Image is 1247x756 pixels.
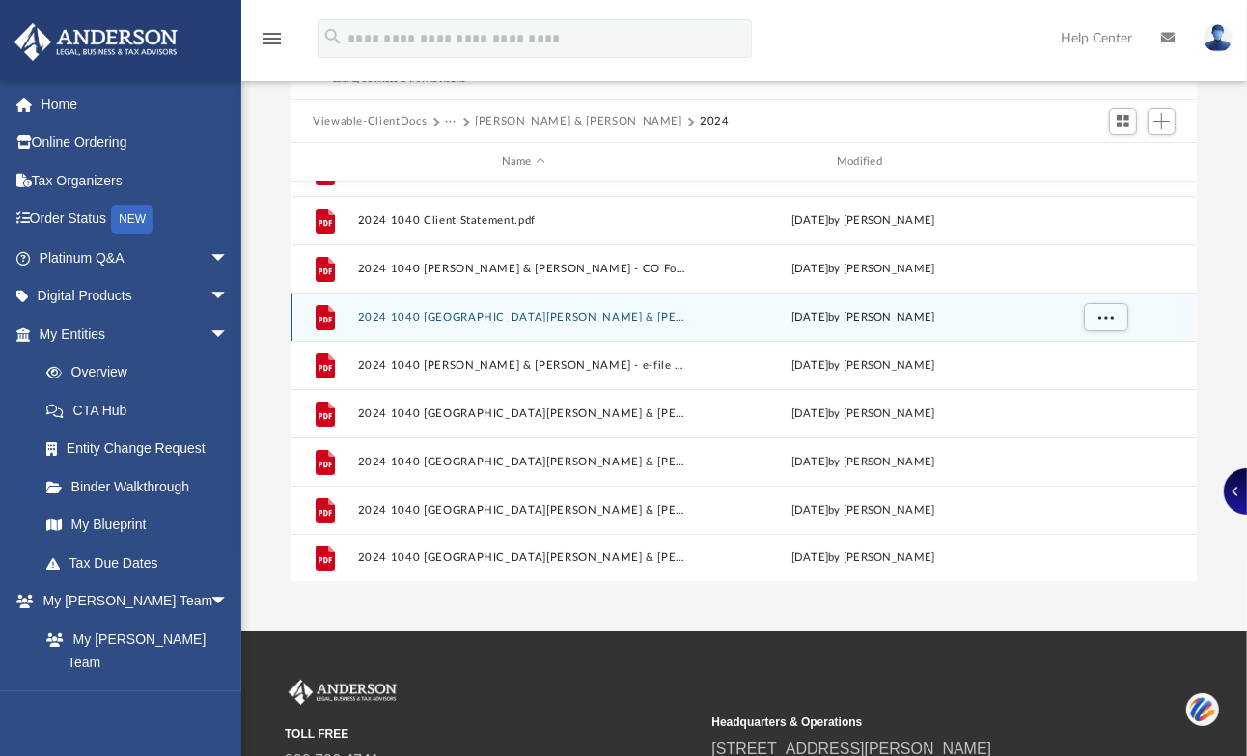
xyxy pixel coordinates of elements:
[711,714,1124,731] small: Headquarters & Operations
[261,27,284,50] i: menu
[111,205,153,234] div: NEW
[1084,544,1128,573] button: More options
[9,23,183,61] img: Anderson Advisors Platinum Portal
[1084,255,1128,284] button: More options
[1148,108,1177,135] button: Add
[697,502,1028,519] div: [DATE] by [PERSON_NAME]
[14,315,258,353] a: My Entitiesarrow_drop_down
[27,620,238,682] a: My [PERSON_NAME] Team
[291,182,1197,581] div: grid
[1084,207,1128,236] button: More options
[697,406,1028,423] div: [DATE] by [PERSON_NAME]
[358,359,689,372] button: 2024 1040 [PERSON_NAME] & [PERSON_NAME] - e-file authorization - please sign.pdf
[697,549,1028,567] div: [DATE] by [PERSON_NAME]
[209,238,248,278] span: arrow_drop_down
[14,238,258,277] a: Platinum Q&Aarrow_drop_down
[445,113,457,130] button: ···
[358,552,689,565] button: 2024 1040 [GEOGRAPHIC_DATA][PERSON_NAME] & [PERSON_NAME] - Review Copy.pdf
[697,309,1028,326] div: [DATE] by [PERSON_NAME]
[285,725,698,742] small: TOLL FREE
[1037,154,1172,171] div: id
[357,154,689,171] div: Name
[358,214,689,227] button: 2024 1040 Client Statement.pdf
[14,124,258,162] a: Online Ordering
[14,582,248,621] a: My [PERSON_NAME] Teamarrow_drop_down
[209,582,248,622] span: arrow_drop_down
[261,37,284,50] a: menu
[700,113,730,130] button: 2024
[697,261,1028,278] div: [DATE] by [PERSON_NAME]
[358,311,689,323] button: 2024 1040 [GEOGRAPHIC_DATA][PERSON_NAME] & [PERSON_NAME] - Completed Copy.pdf
[285,680,401,705] img: Anderson Advisors Platinum Portal
[209,315,248,354] span: arrow_drop_down
[14,161,258,200] a: Tax Organizers
[1084,448,1128,477] button: More options
[358,263,689,275] button: 2024 1040 [PERSON_NAME] & [PERSON_NAME] - CO Form DR 0104 EP Estiamted Tax Payment.pdf
[697,454,1028,471] div: [DATE] by [PERSON_NAME]
[697,357,1028,375] div: [DATE] by [PERSON_NAME]
[1186,691,1219,727] img: svg+xml;base64,PHN2ZyB3aWR0aD0iNDQiIGhlaWdodD0iNDQiIHZpZXdCb3g9IjAgMCA0NCA0NCIgZmlsbD0ibm9uZSIgeG...
[1084,303,1128,332] button: More options
[14,200,258,239] a: Order StatusNEW
[1084,351,1128,380] button: More options
[697,212,1028,230] div: [DATE] by [PERSON_NAME]
[1084,400,1128,429] button: More options
[27,391,258,430] a: CTA Hub
[14,85,258,124] a: Home
[1109,108,1138,135] button: Switch to Grid View
[209,277,248,317] span: arrow_drop_down
[27,430,258,468] a: Entity Change Request
[358,407,689,420] button: 2024 1040 [GEOGRAPHIC_DATA][PERSON_NAME] & [PERSON_NAME] Instructions.pdf
[358,504,689,517] button: 2024 1040 [GEOGRAPHIC_DATA][PERSON_NAME] & [PERSON_NAME] - Form 1040-V Payment Voucher.pdf
[322,26,344,47] i: search
[27,353,258,392] a: Overview
[14,277,258,316] a: Digital Productsarrow_drop_down
[27,682,248,743] a: [PERSON_NAME] System
[1084,496,1128,525] button: More options
[358,456,689,468] button: 2024 1040 [GEOGRAPHIC_DATA][PERSON_NAME] & [PERSON_NAME] - Form 1040-ES Estimated Tax Payment.pdf
[475,113,682,130] button: [PERSON_NAME] & [PERSON_NAME]
[27,544,258,582] a: Tax Due Dates
[1204,24,1233,52] img: User Pic
[27,467,258,506] a: Binder Walkthrough
[300,154,348,171] div: id
[27,506,248,545] a: My Blueprint
[313,113,427,130] button: Viewable-ClientDocs
[697,154,1029,171] div: Modified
